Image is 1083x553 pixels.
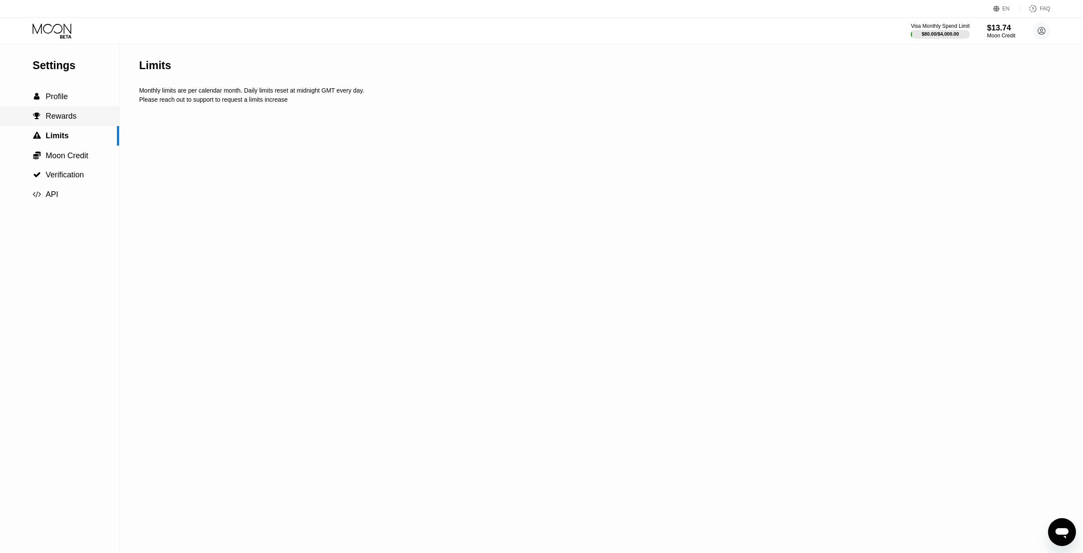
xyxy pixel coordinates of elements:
span: Rewards [46,112,77,120]
span:  [34,93,40,100]
div: FAQ [1020,4,1050,13]
span: API [46,190,58,199]
div: Settings [33,59,119,72]
div: EN [993,4,1020,13]
div: $13.74Moon Credit [987,23,1016,39]
span:  [33,151,41,160]
div: Visa Monthly Spend Limit [911,23,970,29]
span: Verification [46,170,84,179]
div: $13.74 [987,23,1016,33]
span:  [33,171,41,179]
div: Moon Credit [987,33,1016,39]
div: Visa Monthly Spend Limit$80.00/$4,000.00 [911,23,970,39]
div: $80.00 / $4,000.00 [922,31,959,37]
span: Limits [46,131,69,140]
div: Limits [139,59,171,72]
div: Please reach out to support to request a limits increase [139,96,1006,103]
span:  [33,112,41,120]
div: Monthly limits are per calendar month. Daily limits reset at midnight GMT every day. [139,87,1006,94]
span:  [33,190,41,198]
div:  [33,93,41,100]
span: Profile [46,92,68,101]
div: FAQ [1040,6,1050,12]
span:  [33,132,41,140]
div: EN [1003,6,1010,12]
span: Moon Credit [46,151,88,160]
iframe: Кнопка запуска окна обмена сообщениями [1048,518,1076,546]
